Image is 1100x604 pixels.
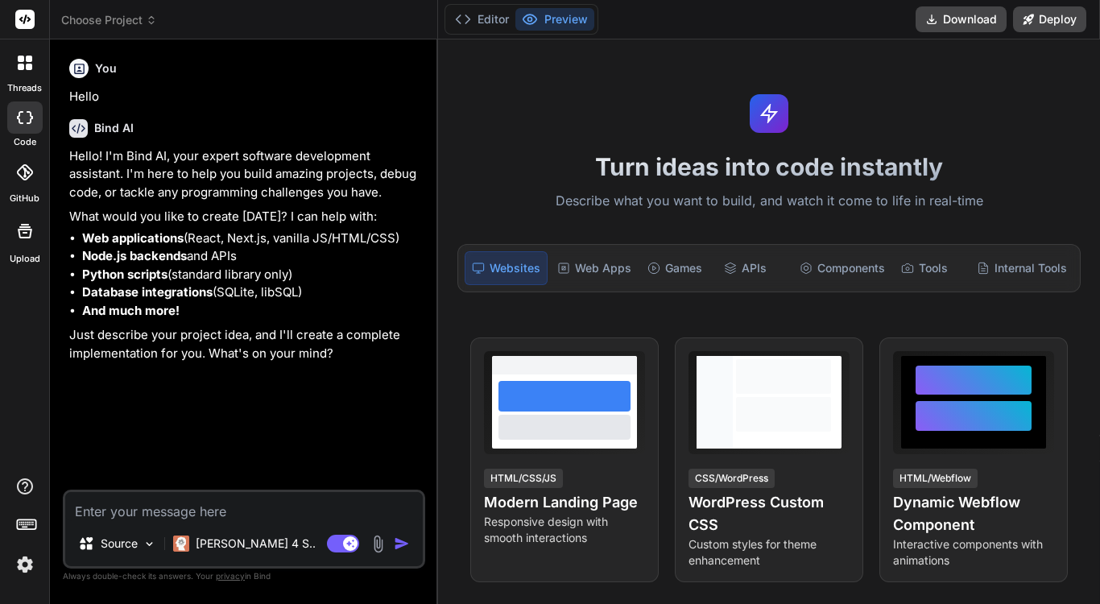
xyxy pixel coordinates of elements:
[717,251,790,285] div: APIs
[14,135,36,149] label: code
[689,491,850,536] h4: WordPress Custom CSS
[69,326,422,362] p: Just describe your project idea, and I'll create a complete implementation for you. What's on you...
[369,535,387,553] img: attachment
[69,88,422,106] p: Hello
[484,469,563,488] div: HTML/CSS/JS
[689,469,775,488] div: CSS/WordPress
[448,191,1090,212] p: Describe what you want to build, and watch it come to life in real-time
[94,120,134,136] h6: Bind AI
[82,247,422,266] li: and APIs
[448,152,1090,181] h1: Turn ideas into code instantly
[465,251,548,285] div: Websites
[394,536,410,552] img: icon
[95,60,117,77] h6: You
[689,536,850,569] p: Custom styles for theme enhancement
[63,569,425,584] p: Always double-check its answers. Your in Bind
[216,571,245,581] span: privacy
[551,251,638,285] div: Web Apps
[893,536,1054,569] p: Interactive components with animations
[82,267,167,282] strong: Python scripts
[515,8,594,31] button: Preview
[69,147,422,202] p: Hello! I'm Bind AI, your expert software development assistant. I'm here to help you build amazin...
[484,514,645,546] p: Responsive design with smooth interactions
[61,12,157,28] span: Choose Project
[101,536,138,552] p: Source
[893,491,1054,536] h4: Dynamic Webflow Component
[82,230,184,246] strong: Web applications
[793,251,891,285] div: Components
[895,251,967,285] div: Tools
[916,6,1007,32] button: Download
[1013,6,1086,32] button: Deploy
[10,192,39,205] label: GitHub
[7,81,42,95] label: threads
[10,252,40,266] label: Upload
[69,208,422,226] p: What would you like to create [DATE]? I can help with:
[641,251,713,285] div: Games
[82,230,422,248] li: (React, Next.js, vanilla JS/HTML/CSS)
[11,551,39,578] img: settings
[484,491,645,514] h4: Modern Landing Page
[970,251,1073,285] div: Internal Tools
[82,284,213,300] strong: Database integrations
[143,537,156,551] img: Pick Models
[173,536,189,552] img: Claude 4 Sonnet
[196,536,316,552] p: [PERSON_NAME] 4 S..
[82,303,180,318] strong: And much more!
[82,266,422,284] li: (standard library only)
[449,8,515,31] button: Editor
[893,469,978,488] div: HTML/Webflow
[82,248,187,263] strong: Node.js backends
[82,283,422,302] li: (SQLite, libSQL)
